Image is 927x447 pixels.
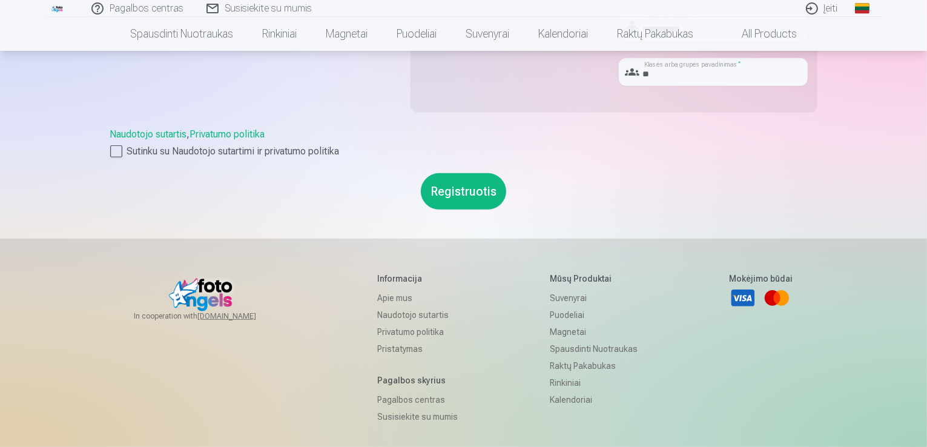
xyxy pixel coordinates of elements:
[190,128,265,140] a: Privatumo politika
[550,273,638,285] h5: Mūsų produktai
[377,340,458,357] a: Pristatymas
[764,285,790,311] a: Mastercard
[248,17,311,51] a: Rinkiniai
[730,285,756,311] a: Visa
[524,17,602,51] a: Kalendoriai
[708,17,811,51] a: All products
[602,17,708,51] a: Raktų pakabukas
[110,128,187,140] a: Naudotojo sutartis
[197,311,285,321] a: [DOMAIN_NAME]
[550,391,638,408] a: Kalendoriai
[377,290,458,306] a: Apie mus
[550,290,638,306] a: Suvenyrai
[451,17,524,51] a: Suvenyrai
[550,340,638,357] a: Spausdinti nuotraukas
[421,173,506,210] button: Registruotis
[311,17,382,51] a: Magnetai
[134,311,285,321] span: In cooperation with
[377,391,458,408] a: Pagalbos centras
[550,323,638,340] a: Magnetai
[550,306,638,323] a: Puodeliai
[550,357,638,374] a: Raktų pakabukas
[110,144,817,159] label: Sutinku su Naudotojo sutartimi ir privatumo politika
[550,374,638,391] a: Rinkiniai
[377,273,458,285] h5: Informacija
[382,17,451,51] a: Puodeliai
[51,5,64,12] img: /fa2
[377,323,458,340] a: Privatumo politika
[110,127,817,159] div: ,
[377,306,458,323] a: Naudotojo sutartis
[730,273,793,285] h5: Mokėjimo būdai
[377,374,458,386] h5: Pagalbos skyrius
[377,408,458,425] a: Susisiekite su mumis
[116,17,248,51] a: Spausdinti nuotraukas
